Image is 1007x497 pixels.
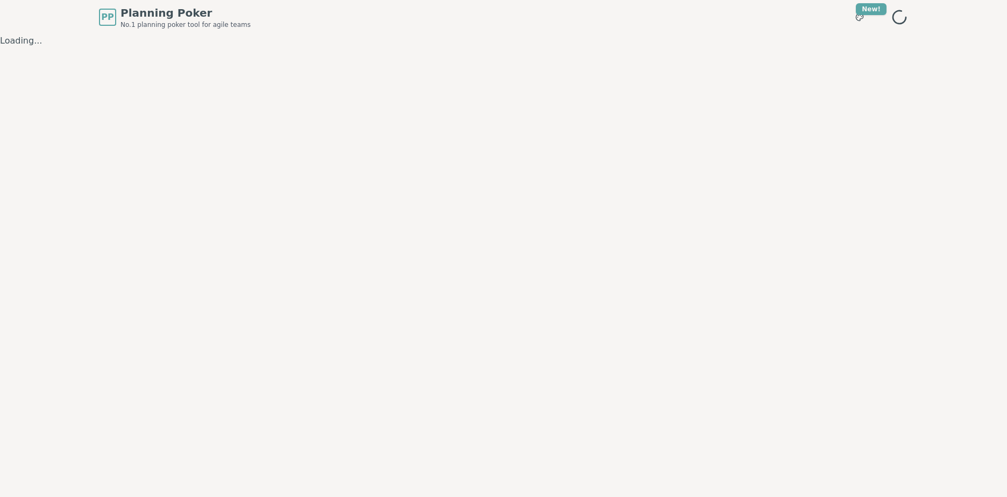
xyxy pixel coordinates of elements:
a: PPPlanning PokerNo.1 planning poker tool for agile teams [99,5,251,29]
div: New! [856,3,887,15]
span: No.1 planning poker tool for agile teams [120,20,251,29]
span: Planning Poker [120,5,251,20]
span: PP [101,11,114,24]
button: New! [850,8,869,27]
